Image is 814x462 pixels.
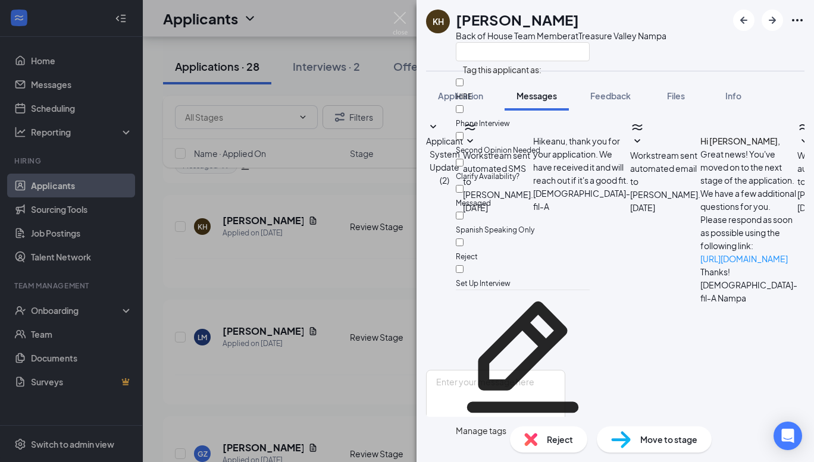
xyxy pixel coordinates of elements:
[590,90,631,101] span: Feedback
[797,120,812,134] svg: WorkstreamLogo
[456,199,491,208] span: Messaged
[456,30,666,42] div: Back of House Team Member at Treasure Valley Nampa
[438,90,483,101] span: Application
[737,13,751,27] svg: ArrowLeftNew
[630,150,700,200] span: Workstream sent automated email to [PERSON_NAME].
[456,132,464,140] input: Second Opinion Needed
[456,265,464,273] input: Set Up Interview
[700,265,797,278] p: Thanks!
[630,120,644,134] svg: WorkstreamLogo
[667,90,685,101] span: Files
[700,147,797,187] p: Great news! You've moved on to the next stage of the application.
[456,424,590,437] div: Manage tags
[426,120,463,187] button: SmallChevronDownApplicant System Update (2)
[456,78,464,86] input: HIRE
[547,433,573,446] span: Reject
[456,159,464,166] input: Clarify Availability?
[456,172,519,181] span: Clarify Availability?
[456,119,510,128] span: Phone Interview
[456,279,511,288] span: Set Up Interview
[456,290,590,424] svg: Pencil
[630,134,644,149] svg: SmallChevronDown
[426,120,440,134] svg: SmallChevronDown
[774,422,802,450] div: Open Intercom Messenger
[700,278,797,304] p: [DEMOGRAPHIC_DATA]-fil-A Nampa
[456,252,478,261] span: Reject
[700,134,797,147] h4: Hi [PERSON_NAME],
[725,90,741,101] span: Info
[456,92,472,101] span: HIRE
[700,187,797,252] p: We have a few additional questions for you. Please respond as soon as possible using the followin...
[456,146,540,155] span: Second Opinion Needed
[456,10,579,30] h1: [PERSON_NAME]
[700,253,788,264] a: [URL][DOMAIN_NAME]
[640,433,697,446] span: Move to stage
[765,13,779,27] svg: ArrowRight
[456,185,464,193] input: Messaged
[456,57,549,77] span: Tag this applicant as:
[456,105,464,113] input: Phone Interview
[762,10,783,31] button: ArrowRight
[456,238,464,246] input: Reject
[456,225,534,234] span: Spanish Speaking Only
[456,212,464,219] input: Spanish Speaking Only
[790,13,804,27] svg: Ellipses
[630,201,655,214] span: [DATE]
[426,136,463,186] span: Applicant System Update (2)
[433,15,444,27] div: KH
[797,134,812,149] svg: SmallChevronDown
[733,10,754,31] button: ArrowLeftNew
